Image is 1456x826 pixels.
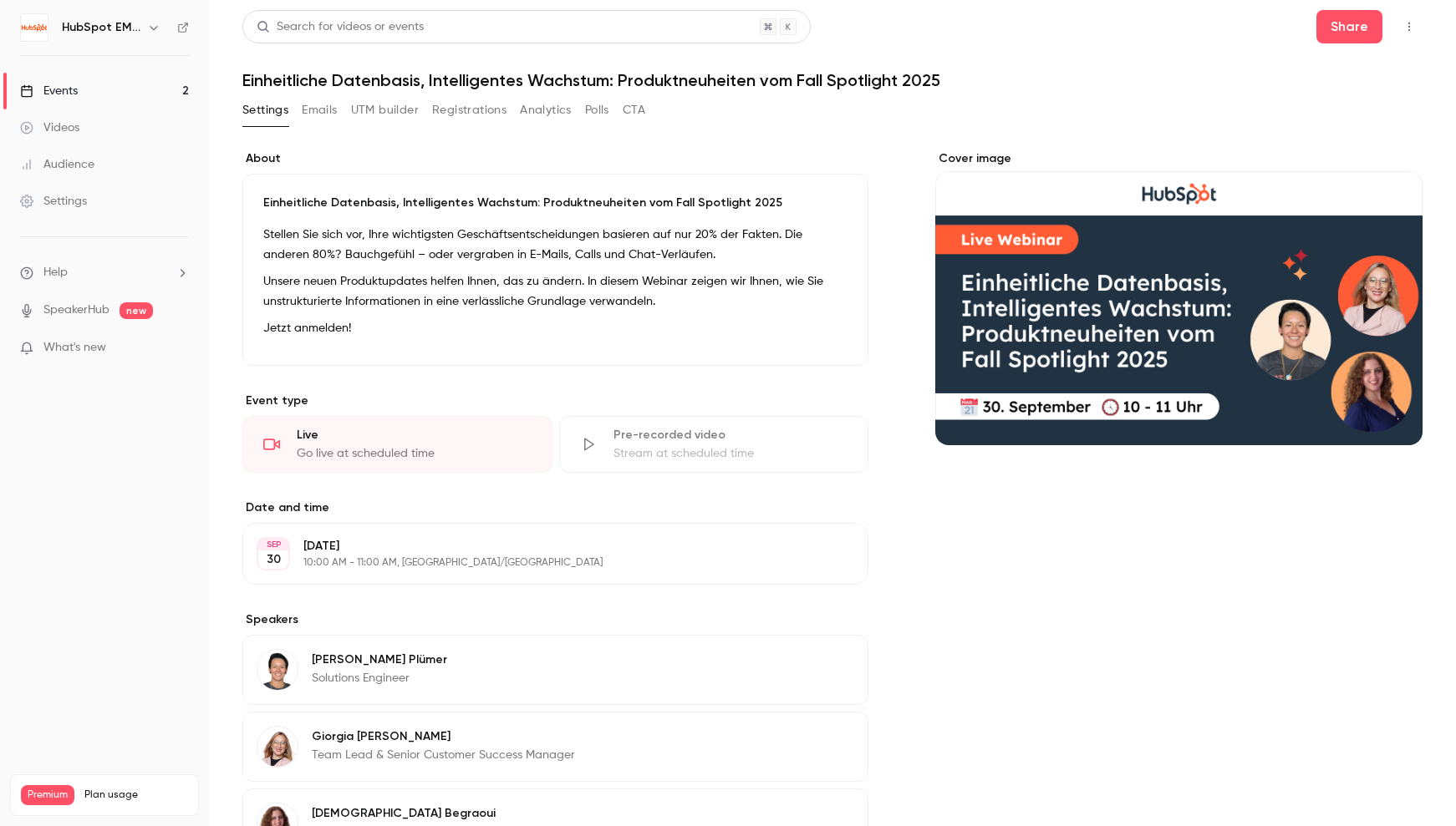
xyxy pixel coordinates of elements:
[242,635,868,705] div: Laura Plümer[PERSON_NAME] PlümerSolutions Engineer
[351,97,419,124] button: UTM builder
[312,728,575,745] p: Giorgia [PERSON_NAME]
[62,19,140,36] h6: HubSpot EMEA DACH
[20,119,79,136] div: Videos
[1316,10,1382,43] button: Share
[242,97,288,124] button: Settings
[935,150,1423,167] label: Cover image
[43,339,106,357] span: What's new
[21,14,48,41] img: HubSpot EMEA DACH
[297,445,532,462] div: Go live at scheduled time
[242,712,868,782] div: Giorgia MiniuttiGiorgia [PERSON_NAME]Team Lead & Senior Customer Success Manager
[432,97,507,124] button: Registrations
[258,539,288,550] div: SEP
[120,302,153,319] span: new
[302,97,337,124] button: Emails
[263,225,848,265] p: Stellen Sie sich vor, Ihre wichtigsten Geschäftsentscheidungen basieren auf nur 20% der Fakten. D...
[559,416,869,473] div: Pre-recorded videoStream at scheduled time
[242,393,868,409] p: Event type
[585,97,609,124] button: Polls
[303,538,780,555] p: [DATE]
[312,747,575,763] p: Team Lead & Senior Customer Success Manager
[312,651,447,668] p: [PERSON_NAME] Plümer
[21,785,74,805] span: Premium
[20,156,94,173] div: Audience
[303,556,780,570] p: 10:00 AM - 11:00 AM, [GEOGRAPHIC_DATA]/[GEOGRAPHIC_DATA]
[84,788,188,802] span: Plan usage
[613,427,848,443] div: Pre-recorded video
[257,727,298,767] img: Giorgia Miniutti
[623,97,645,124] button: CTA
[20,193,87,210] div: Settings
[242,70,1423,90] h1: Einheitliche Datenbasis, Intelligentes Wachstum: Produktneuheiten vom Fall Spotlight 2025
[263,195,848,211] p: Einheitliche Datenbasis, Intelligentes Wachstum: Produktneuheiten vom Fall Spotlight 2025
[242,611,868,628] label: Speakers
[267,551,281,568] p: 30
[20,264,189,281] li: help-dropdown-opener
[242,499,868,516] label: Date and time
[263,271,848,312] p: Unsere neuen Produktupdates helfen Ihnen, das zu ändern. In diesem Webinar zeigen wir Ihnen, wie ...
[43,302,109,319] a: SpeakerHub
[312,670,447,687] p: Solutions Engineer
[312,805,496,822] p: [DEMOGRAPHIC_DATA] Begraoui
[935,150,1423,445] section: Cover image
[257,650,298,690] img: Laura Plümer
[20,83,78,99] div: Events
[613,445,848,462] div: Stream at scheduled time
[297,427,532,443] div: Live
[242,150,868,167] label: About
[257,18,424,36] div: Search for videos or events
[520,97,572,124] button: Analytics
[263,318,848,338] p: Jetzt anmelden!
[43,264,68,281] span: Help
[242,416,552,473] div: LiveGo live at scheduled time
